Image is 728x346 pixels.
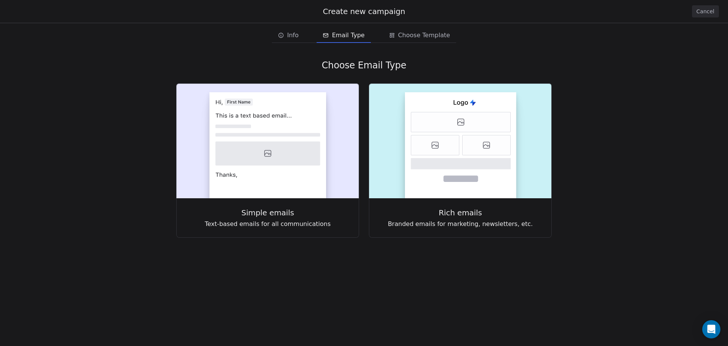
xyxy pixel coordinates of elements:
div: Choose Email Type [176,60,552,71]
span: Info [287,31,298,40]
span: Text-based emails for all communications [205,220,331,229]
div: Create new campaign [9,6,719,17]
span: Email Type [332,31,364,40]
button: Cancel [692,5,719,17]
span: Rich emails [439,207,482,218]
span: Choose Template [398,31,450,40]
span: Branded emails for marketing, newsletters, etc. [388,220,533,229]
div: email creation steps [272,28,456,43]
div: Open Intercom Messenger [702,320,720,338]
span: Simple emails [242,207,294,218]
